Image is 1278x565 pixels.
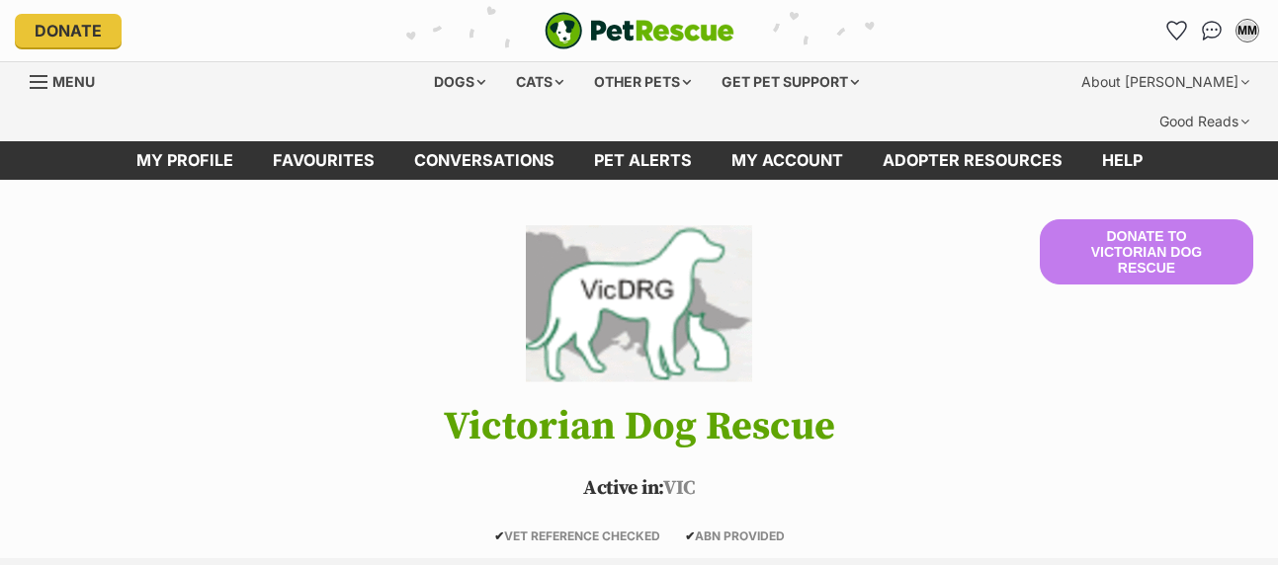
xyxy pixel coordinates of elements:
a: My account [712,141,863,180]
div: Dogs [420,62,499,102]
icon: ✔ [494,528,504,543]
div: Get pet support [708,62,873,102]
a: Favourites [1160,15,1192,46]
div: Other pets [580,62,705,102]
span: Menu [52,73,95,90]
button: My account [1232,15,1263,46]
a: My profile [117,141,253,180]
a: Help [1082,141,1162,180]
span: Active in: [583,476,663,501]
button: Donate to Victorian Dog Rescue [1040,219,1253,284]
a: PetRescue [545,12,734,49]
div: MM [1237,21,1257,40]
a: Menu [30,62,109,98]
ul: Account quick links [1160,15,1263,46]
div: Cats [502,62,577,102]
a: Donate [15,14,122,47]
img: Victorian Dog Rescue [526,219,751,387]
a: Favourites [253,141,394,180]
icon: ✔ [685,528,695,543]
div: Good Reads [1146,102,1263,141]
a: conversations [394,141,574,180]
img: chat-41dd97257d64d25036548639549fe6c8038ab92f7586957e7f3b1b290dea8141.svg [1202,21,1223,40]
a: Pet alerts [574,141,712,180]
img: logo-e224e6f780fb5917bec1dbf3a21bbac754714ae5b6737aabdf751b685950b380.svg [545,12,734,49]
a: Conversations [1196,15,1228,46]
div: About [PERSON_NAME] [1067,62,1263,102]
span: ABN PROVIDED [685,528,785,543]
span: VET REFERENCE CHECKED [494,528,660,543]
a: Adopter resources [863,141,1082,180]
